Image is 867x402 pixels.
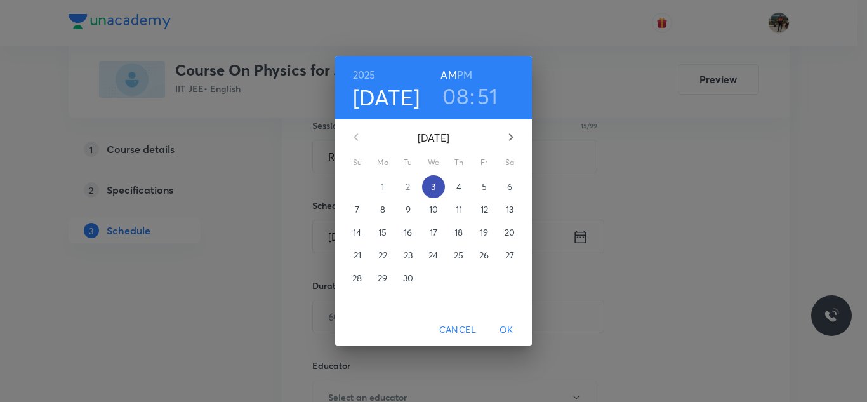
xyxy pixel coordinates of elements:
[442,83,468,109] button: 08
[353,226,361,239] p: 14
[447,221,470,244] button: 18
[480,203,488,216] p: 12
[447,198,470,221] button: 11
[397,156,420,169] span: Tu
[422,175,445,198] button: 3
[505,226,515,239] p: 20
[498,221,521,244] button: 20
[422,221,445,244] button: 17
[429,203,438,216] p: 10
[480,226,488,239] p: 19
[447,175,470,198] button: 4
[431,180,435,193] p: 3
[371,244,394,267] button: 22
[473,244,496,267] button: 26
[397,267,420,290] button: 30
[454,249,463,262] p: 25
[371,267,394,290] button: 29
[507,180,512,193] p: 6
[422,244,445,267] button: 24
[440,66,456,84] button: AM
[473,175,496,198] button: 5
[470,83,475,109] h3: :
[473,156,496,169] span: Fr
[353,66,376,84] button: 2025
[406,203,411,216] p: 9
[346,244,369,267] button: 21
[454,226,463,239] p: 18
[397,221,420,244] button: 16
[482,180,487,193] p: 5
[346,156,369,169] span: Su
[491,322,522,338] span: OK
[353,84,420,111] button: [DATE]
[403,272,413,285] p: 30
[354,249,361,262] p: 21
[456,180,461,193] p: 4
[404,226,412,239] p: 16
[479,249,489,262] p: 26
[346,221,369,244] button: 14
[498,156,521,169] span: Sa
[505,249,514,262] p: 27
[422,198,445,221] button: 10
[456,203,462,216] p: 11
[498,244,521,267] button: 27
[498,175,521,198] button: 6
[477,83,498,109] button: 51
[355,203,359,216] p: 7
[378,249,387,262] p: 22
[473,198,496,221] button: 12
[378,226,387,239] p: 15
[378,272,387,285] p: 29
[428,249,438,262] p: 24
[447,156,470,169] span: Th
[506,203,513,216] p: 13
[447,244,470,267] button: 25
[371,156,394,169] span: Mo
[397,198,420,221] button: 9
[434,318,481,342] button: Cancel
[352,272,362,285] p: 28
[346,267,369,290] button: 28
[346,198,369,221] button: 7
[380,203,385,216] p: 8
[422,156,445,169] span: We
[397,244,420,267] button: 23
[404,249,413,262] p: 23
[498,198,521,221] button: 13
[473,221,496,244] button: 19
[371,130,496,145] p: [DATE]
[457,66,472,84] button: PM
[371,198,394,221] button: 8
[371,221,394,244] button: 15
[430,226,437,239] p: 17
[439,322,476,338] span: Cancel
[486,318,527,342] button: OK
